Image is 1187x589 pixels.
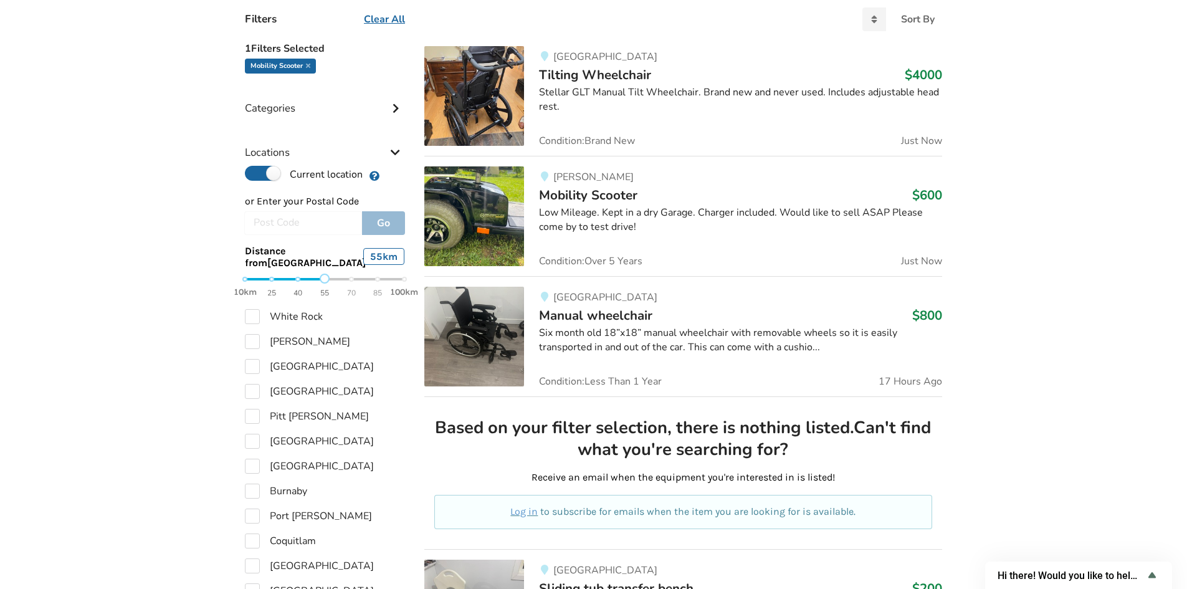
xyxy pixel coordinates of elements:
label: Pitt [PERSON_NAME] [245,409,369,424]
label: [PERSON_NAME] [245,334,350,349]
label: Current location [245,166,363,182]
p: or Enter your Postal Code [245,194,404,209]
span: Mobility Scooter [539,186,637,204]
h5: 1 Filters Selected [245,36,404,59]
p: to subscribe for emails when the item you are looking for is available. [449,505,917,519]
div: Six month old 18”x18” manual wheelchair with removable wheels so it is easily transported in and ... [539,326,942,355]
a: Log in [510,505,538,517]
label: [GEOGRAPHIC_DATA] [245,459,374,474]
p: Receive an email when the equipment you're interested in is listed! [434,471,932,485]
label: [GEOGRAPHIC_DATA] [245,558,374,573]
span: [GEOGRAPHIC_DATA] [553,290,657,304]
div: Low Mileage. Kept in a dry Garage. Charger included. Would like to sell ASAP Please come by to te... [539,206,942,234]
strong: 10km [234,287,257,297]
img: mobility-tilting wheelchair [424,46,524,146]
h3: $800 [912,307,942,323]
label: [GEOGRAPHIC_DATA] [245,359,374,374]
a: mobility-mobility scooter [PERSON_NAME]Mobility Scooter$600Low Mileage. Kept in a dry Garage. Cha... [424,156,942,276]
span: [PERSON_NAME] [553,170,634,184]
span: 85 [373,286,382,300]
div: Locations [245,121,404,165]
span: Condition: Over 5 Years [539,256,642,266]
h2: Based on your filter selection, there is nothing listed. Can't find what you're searching for? [434,417,932,461]
label: [GEOGRAPHIC_DATA] [245,384,374,399]
span: Condition: Brand New [539,136,635,146]
strong: 100km [390,287,418,297]
button: Show survey - Hi there! Would you like to help us improve AssistList? [998,568,1160,583]
div: Sort By [901,14,935,24]
span: [GEOGRAPHIC_DATA] [553,563,657,577]
span: Hi there! Would you like to help us improve AssistList? [998,570,1145,582]
span: 40 [293,286,302,300]
span: 17 Hours Ago [879,376,942,386]
h4: Filters [245,12,277,26]
span: 70 [347,286,356,300]
div: Stellar GLT Manual Tilt Wheelchair. Brand new and never used. Includes adjustable head rest. [539,85,942,114]
span: Distance from [GEOGRAPHIC_DATA] [245,245,366,269]
div: Categories [245,77,404,121]
span: Manual wheelchair [539,307,652,324]
label: Coquitlam [245,534,316,548]
h3: $4000 [905,67,942,83]
h3: $600 [912,187,942,203]
div: mobility scooter [245,59,316,74]
label: [GEOGRAPHIC_DATA] [245,434,374,449]
img: mobility-manual wheelchair [424,287,524,386]
img: mobility-mobility scooter [424,166,524,266]
label: White Rock [245,309,323,324]
span: Just Now [901,256,942,266]
div: 55 km [363,248,404,265]
span: [GEOGRAPHIC_DATA] [553,50,657,64]
label: Port [PERSON_NAME] [245,509,372,524]
span: 25 [267,286,276,300]
span: Condition: Less Than 1 Year [539,376,662,386]
a: mobility-tilting wheelchair [GEOGRAPHIC_DATA]Tilting Wheelchair$4000Stellar GLT Manual Tilt Wheel... [424,46,942,156]
label: Burnaby [245,484,307,499]
a: mobility-manual wheelchair [GEOGRAPHIC_DATA]Manual wheelchair$800Six month old 18”x18” manual whe... [424,276,942,396]
span: 55 [320,286,329,300]
span: Tilting Wheelchair [539,66,651,84]
span: Just Now [901,136,942,146]
u: Clear All [364,12,405,26]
